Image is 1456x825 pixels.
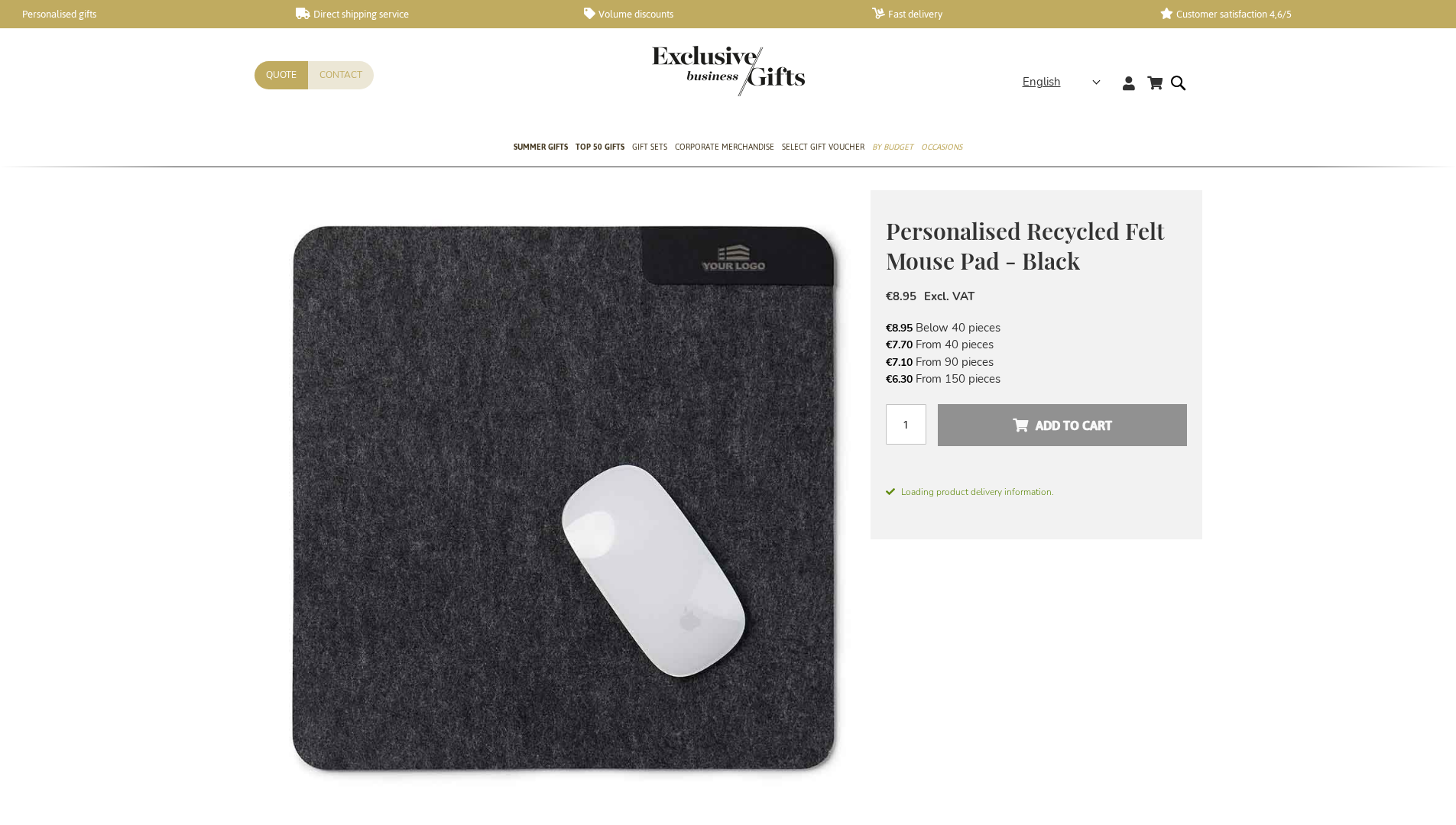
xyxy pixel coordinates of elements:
[872,8,1136,21] a: Fast delivery
[675,129,774,167] a: Corporate Merchandise
[255,190,871,806] img: Personalised Recycled Felt Mouse Pad - Black
[782,139,864,155] span: Select Gift Voucher
[886,289,916,304] span: €8.95
[886,372,913,387] span: €6.30
[886,485,1187,499] span: Loading product delivery information.
[924,289,974,304] span: Excl. VAT
[872,129,913,167] a: By Budget
[8,8,271,21] a: Personalised gifts
[584,8,848,21] a: Volume discounts
[576,139,624,155] span: TOP 50 Gifts
[632,139,667,155] span: Gift Sets
[255,61,308,89] a: Quote
[296,8,559,21] a: Direct shipping service
[886,404,926,445] input: Qty
[632,129,667,167] a: Gift Sets
[514,129,568,167] a: Summer Gifts
[1023,73,1061,91] span: English
[652,46,728,96] a: store logo
[652,46,805,96] img: Exclusive Business gifts logo
[872,139,913,155] span: By Budget
[886,319,1187,336] li: Below 40 pieces
[886,215,1165,276] span: Personalised Recycled Felt Mouse Pad - Black
[1160,8,1424,21] a: Customer satisfaction 4,6/5
[886,355,913,370] span: €7.10
[886,354,1187,370] li: From 90 pieces
[782,129,864,167] a: Select Gift Voucher
[576,129,624,167] a: TOP 50 Gifts
[675,139,774,155] span: Corporate Merchandise
[308,61,374,89] a: Contact
[886,321,913,335] span: €8.95
[886,338,913,352] span: €7.70
[886,370,1187,387] li: From 150 pieces
[514,139,568,155] span: Summer Gifts
[921,129,962,167] a: Occasions
[886,336,1187,353] li: From 40 pieces
[921,139,962,155] span: Occasions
